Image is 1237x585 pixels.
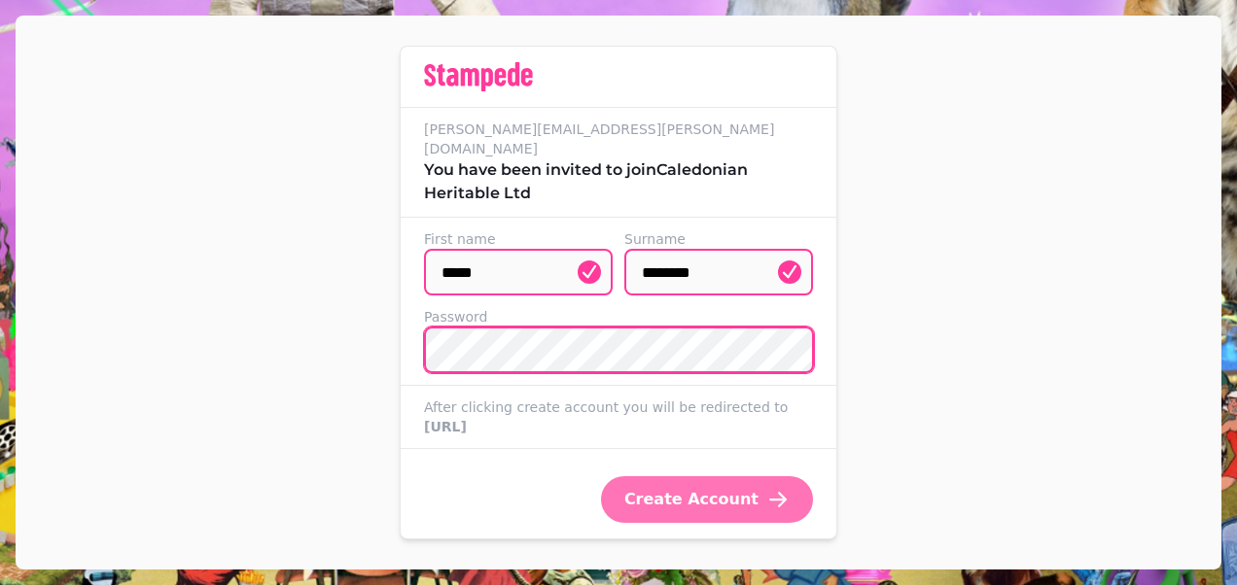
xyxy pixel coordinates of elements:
[624,229,813,249] label: Surname
[424,307,813,327] label: Password
[601,476,813,523] button: Create Account
[424,397,813,436] label: After clicking create account you will be redirected to
[624,492,759,507] span: Create Account
[424,158,813,205] p: You have been invited to join Caledonian Heritable Ltd
[424,419,467,434] strong: [URL]
[424,229,613,249] label: First name
[424,120,813,158] label: [PERSON_NAME][EMAIL_ADDRESS][PERSON_NAME][DOMAIN_NAME]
